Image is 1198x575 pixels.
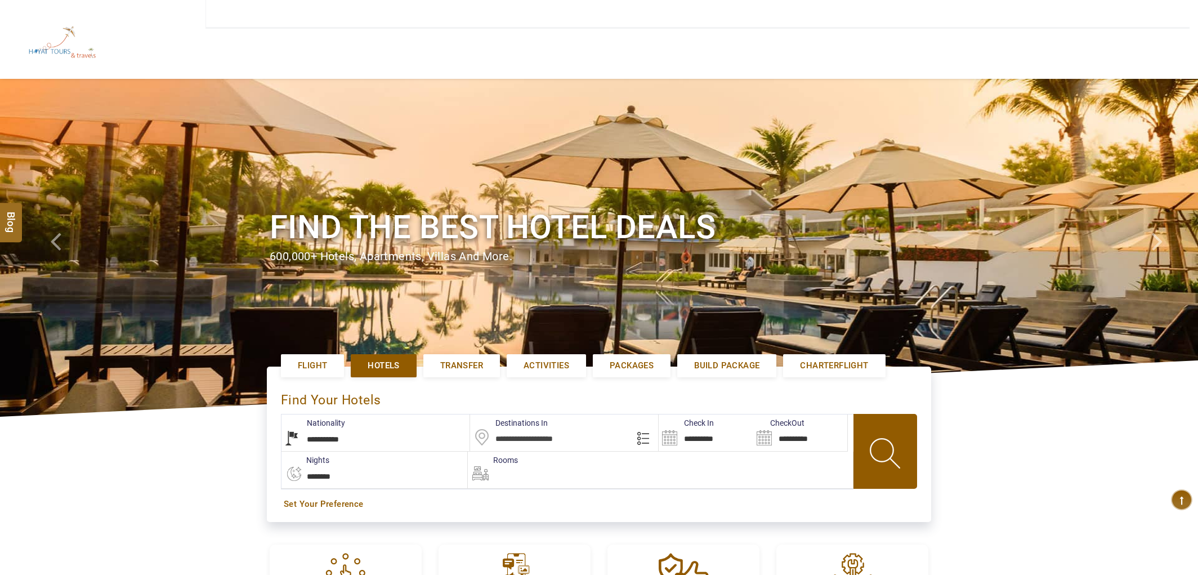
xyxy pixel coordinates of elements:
h1: Find the best hotel deals [270,206,928,248]
label: Rooms [468,454,518,466]
a: Set Your Preference [284,498,914,510]
a: Activities [507,354,586,377]
label: Check In [659,417,714,429]
span: Flight [298,360,327,372]
label: Nationality [281,417,345,429]
input: Search [659,414,753,451]
a: Packages [593,354,670,377]
div: 600,000+ hotels, apartments, villas and more. [270,248,928,265]
a: Hotels [351,354,416,377]
span: Transfer [440,360,483,372]
span: Hotels [368,360,399,372]
div: Find Your Hotels [281,381,917,414]
img: The Royal Line Holidays [8,5,116,81]
label: nights [281,454,329,466]
a: Charterflight [783,354,885,377]
span: Activities [524,360,569,372]
label: Destinations In [470,417,548,429]
a: Build Package [677,354,776,377]
a: Flight [281,354,344,377]
input: Search [753,414,847,451]
span: Packages [610,360,654,372]
a: Transfer [423,354,500,377]
span: Charterflight [800,360,868,372]
span: Build Package [694,360,759,372]
label: CheckOut [753,417,804,429]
